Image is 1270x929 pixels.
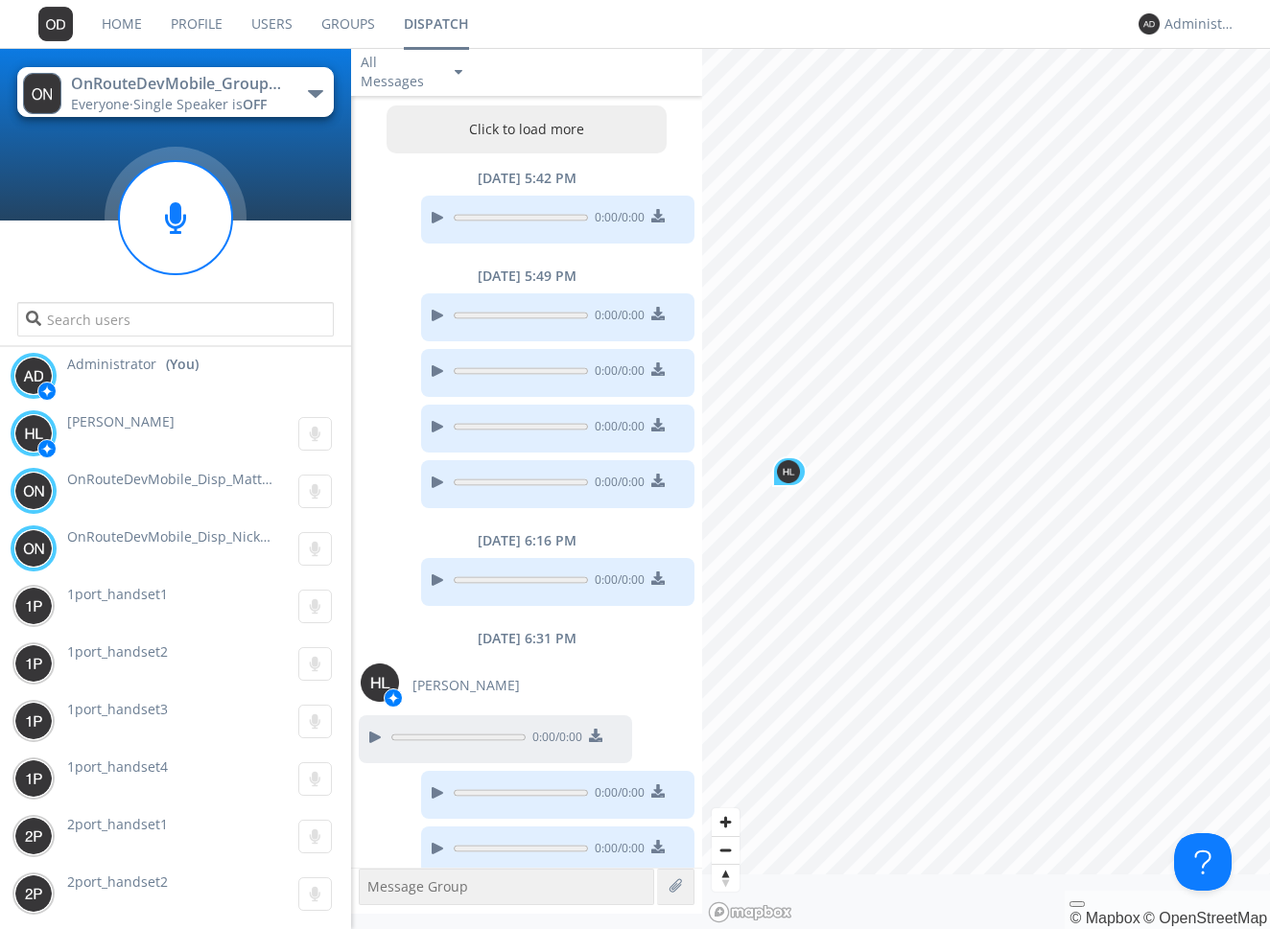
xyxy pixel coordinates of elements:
img: 373638.png [361,663,399,702]
span: 0:00 / 0:00 [588,209,645,230]
span: 1port_handset1 [67,585,168,603]
img: 373638.png [1139,13,1160,35]
span: 0:00 / 0:00 [588,840,645,861]
img: 373638.png [14,702,53,740]
img: 373638.png [14,817,53,855]
img: 373638.png [14,587,53,625]
img: download media button [651,784,665,798]
span: Single Speaker is [133,95,267,113]
span: Zoom out [712,837,740,864]
div: [DATE] 5:49 PM [351,267,702,286]
span: 0:00 / 0:00 [588,362,645,383]
img: download media button [651,571,665,585]
img: 373638.png [23,73,61,114]
span: 2port_handset1 [67,815,168,833]
span: 1port_handset4 [67,757,168,776]
div: (You) [166,355,199,374]
img: download media button [651,418,665,431]
div: Administrator [1164,14,1236,34]
div: [DATE] 5:42 PM [351,169,702,188]
span: OFF [243,95,267,113]
span: 1port_handset2 [67,642,168,661]
button: Click to load more [387,105,668,153]
span: 0:00 / 0:00 [588,571,645,592]
button: Toggle attribution [1070,901,1085,907]
img: 373638.png [38,7,73,41]
span: 1port_handset3 [67,700,168,718]
div: Map marker [772,456,807,487]
img: 373638.png [14,874,53,913]
img: caret-down-sm.svg [455,70,462,75]
img: 373638.png [14,644,53,683]
img: download media button [651,362,665,376]
a: Mapbox [1070,910,1140,926]
span: [PERSON_NAME] [412,676,520,695]
img: 373638.png [14,414,53,453]
button: Reset bearing to north [712,864,740,892]
img: 373638.png [14,472,53,510]
span: 2port_handset2 [67,872,168,891]
span: [PERSON_NAME] [67,412,175,430]
div: OnRouteDevMobile_Group_12 [71,73,287,95]
img: download media button [651,307,665,320]
div: All Messages [361,53,437,91]
span: 0:00 / 0:00 [588,418,645,439]
div: [DATE] 6:16 PM [351,531,702,550]
div: [DATE] 6:31 PM [351,629,702,648]
button: OnRouteDevMobile_Group_12Everyone·Single Speaker isOFF [17,67,333,117]
a: OpenStreetMap [1143,910,1267,926]
input: Search users [17,302,333,337]
span: Reset bearing to north [712,865,740,892]
span: 0:00 / 0:00 [588,307,645,328]
span: OnRouteDevMobile_Disp_MatthewMeppelink-Adm [67,470,391,488]
img: 373638.png [14,759,53,798]
img: 373638.png [14,529,53,568]
span: 0:00 / 0:00 [588,784,645,805]
span: 0:00 / 0:00 [588,474,645,495]
a: Mapbox logo [708,901,792,923]
img: download media button [651,209,665,222]
span: Administrator [67,355,156,374]
img: download media button [651,840,665,853]
button: Zoom out [712,836,740,864]
div: Everyone · [71,95,287,114]
iframe: Toggle Customer Support [1174,833,1232,891]
img: download media button [651,474,665,487]
img: download media button [589,729,602,742]
button: Zoom in [712,808,740,836]
span: OnRouteDevMobile_Disp_NickRoss-Admin [67,527,337,546]
span: 0:00 / 0:00 [526,729,582,750]
img: 373638.png [14,357,53,395]
img: 373638.png [777,460,800,483]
